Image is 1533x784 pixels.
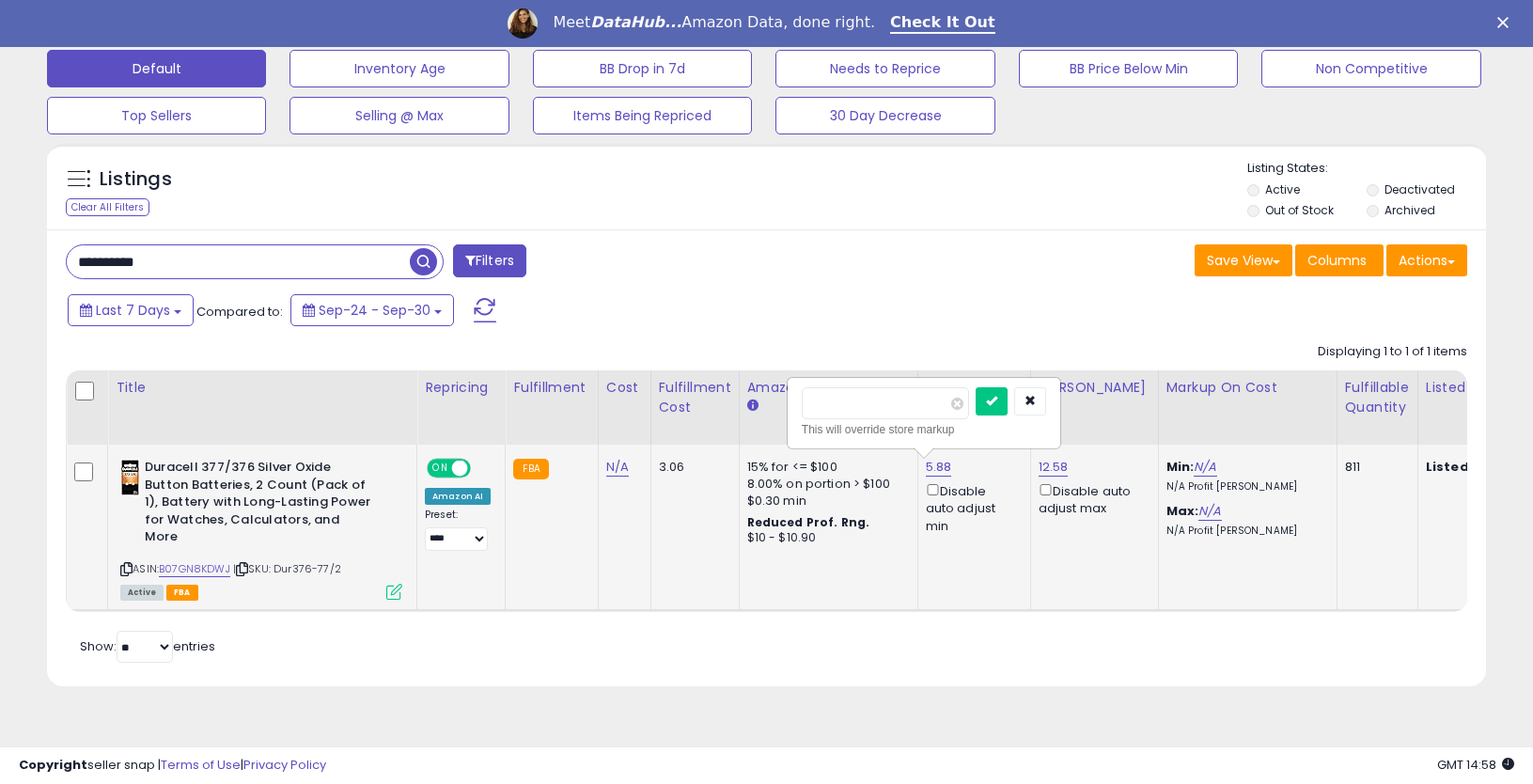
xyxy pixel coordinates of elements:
th: The percentage added to the cost of goods (COGS) that forms the calculator for Min & Max prices. [1158,370,1337,445]
label: Archived [1384,202,1435,218]
span: OFF [468,461,498,477]
button: Needs to Reprice [775,50,994,87]
i: DataHub... [590,13,681,31]
div: 8.00% on portion > $100 [747,476,903,493]
label: Out of Stock [1265,202,1334,218]
div: Markup on Cost [1166,378,1329,398]
div: $10 - $10.90 [747,530,903,546]
div: Disable auto adjust min [926,480,1016,535]
label: Active [1265,181,1300,197]
div: Fulfillable Quantity [1345,378,1410,417]
div: 15% for <= $100 [747,459,903,476]
a: N/A [1194,458,1216,477]
span: ON [429,461,452,477]
div: This will override store markup [802,420,1046,439]
div: ASIN: [120,459,402,598]
span: | SKU: Dur376-77/2 [233,561,341,576]
a: B07GN8KDWJ [159,561,230,577]
div: Title [116,378,409,398]
button: Default [47,50,266,87]
button: Top Sellers [47,97,266,134]
span: Compared to: [196,303,283,321]
img: 411+10s797L._SL40_.jpg [120,459,140,496]
div: Fulfillment [513,378,589,398]
b: Reduced Prof. Rng. [747,514,870,530]
button: Save View [1195,244,1292,276]
div: seller snap | | [19,757,326,775]
span: Sep-24 - Sep-30 [319,301,430,320]
p: Listing States: [1247,160,1486,178]
button: Actions [1386,244,1467,276]
button: Inventory Age [289,50,508,87]
div: Meet Amazon Data, done right. [553,13,875,32]
h5: Listings [100,166,172,193]
small: FBA [513,459,548,479]
label: Deactivated [1384,181,1455,197]
button: Selling @ Max [289,97,508,134]
b: Max: [1166,502,1199,520]
a: Privacy Policy [243,756,326,774]
b: Duracell 377/376 Silver Oxide Button Batteries, 2 Count (Pack of 1), Battery with Long-Lasting Po... [145,459,373,551]
a: Check It Out [890,13,995,34]
div: $0.30 min [747,493,903,510]
div: 811 [1345,459,1403,476]
div: [PERSON_NAME] [1039,378,1150,398]
a: N/A [1198,502,1221,521]
a: Terms of Use [161,756,241,774]
button: Columns [1295,244,1384,276]
p: N/A Profit [PERSON_NAME] [1166,480,1322,494]
div: Amazon Fees [747,378,910,398]
a: 12.58 [1039,458,1069,477]
span: 2025-10-11 14:58 GMT [1437,756,1514,774]
button: BB Drop in 7d [533,50,752,87]
div: Disable auto adjust max [1039,480,1144,517]
button: 30 Day Decrease [775,97,994,134]
span: Show: entries [80,637,215,655]
div: Fulfillment Cost [659,378,731,417]
a: N/A [606,458,629,477]
p: N/A Profit [PERSON_NAME] [1166,525,1322,538]
button: BB Price Below Min [1019,50,1238,87]
span: FBA [166,585,198,601]
a: 5.88 [926,458,952,477]
div: Preset: [425,509,491,551]
img: Profile image for Georgie [508,8,538,39]
div: Amazon AI [425,488,491,505]
button: Items Being Repriced [533,97,752,134]
div: Clear All Filters [66,198,149,216]
button: Sep-24 - Sep-30 [290,294,454,326]
b: Listed Price: [1426,458,1511,476]
button: Filters [453,244,526,277]
button: Non Competitive [1261,50,1480,87]
strong: Copyright [19,756,87,774]
button: Last 7 Days [68,294,194,326]
div: Repricing [425,378,497,398]
div: Cost [606,378,643,398]
span: All listings currently available for purchase on Amazon [120,585,164,601]
small: Amazon Fees. [747,398,759,415]
span: Last 7 Days [96,301,170,320]
div: Close [1497,17,1516,28]
div: 3.06 [659,459,725,476]
div: Displaying 1 to 1 of 1 items [1318,343,1467,361]
b: Min: [1166,458,1195,476]
span: Columns [1307,251,1367,270]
